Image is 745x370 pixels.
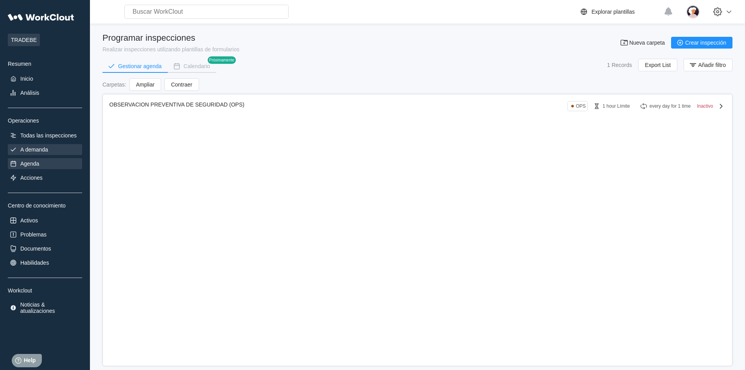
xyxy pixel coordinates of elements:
button: Gestionar agenda [102,60,168,72]
div: Documentos [20,245,51,252]
div: Carpetas : [102,81,126,88]
div: 1 Records [607,62,632,68]
div: Acciones [20,175,43,181]
span: Nueva carpeta [629,40,665,45]
div: Habilidades [20,260,49,266]
div: Todas las inspecciones [20,132,77,139]
div: Operaciones [8,117,82,124]
a: Acciones [8,172,82,183]
a: Todas las inspecciones [8,130,82,141]
span: Export List [645,62,671,68]
a: Explorar plantillas [579,7,660,16]
button: Añadir filtro [684,59,732,71]
button: Calendario [168,60,216,72]
a: OBSERVACION PREVENTIVA DE SEGURIDAD (OPS)OPS1 hour Límiteevery day for 1 timeInactivo [103,95,732,117]
button: Contraer [164,78,199,91]
div: Noticias & atualizaciones [20,301,81,314]
div: Gestionar agenda [118,63,162,69]
a: Análisis [8,87,82,98]
div: OPS [576,103,585,109]
input: Buscar WorkClout [124,5,289,19]
div: Realizar inspecciones utilizando plantillas de formularios [102,46,239,52]
button: Ampliar [129,78,161,91]
div: Programar inspecciones [102,33,239,43]
div: Calendario [183,63,210,69]
a: Inicio [8,73,82,84]
a: Habilidades [8,257,82,268]
div: A demanda [20,146,48,153]
div: Problemas [20,231,47,238]
button: Crear inspección [671,37,732,49]
a: Problemas [8,229,82,240]
div: Próximamente [208,56,236,64]
span: Crear inspección [685,40,726,45]
img: user-4.png [686,5,700,18]
a: Documentos [8,243,82,254]
span: TRADEBE [8,34,40,46]
a: Noticias & atualizaciones [8,300,82,316]
span: Ampliar [136,82,154,87]
span: OBSERVACION PREVENTIVA DE SEGURIDAD (OPS) [110,101,244,108]
div: Workclout [8,287,82,294]
span: Añadir filtro [698,62,726,68]
button: Nueva carpeta [615,37,671,49]
div: Inicio [20,76,33,82]
div: Activos [20,217,38,224]
button: Export List [638,59,677,71]
span: Contraer [171,82,192,87]
a: A demanda [8,144,82,155]
div: Agenda [20,161,39,167]
div: every day for 1 time [650,103,691,109]
div: Centro de conocimiento [8,202,82,209]
div: Inactivo [697,103,713,109]
a: Activos [8,215,82,226]
div: Análisis [20,90,39,96]
div: 1 hour Límite [603,103,630,109]
div: Resumen [8,61,82,67]
a: Agenda [8,158,82,169]
div: Explorar plantillas [592,9,635,15]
